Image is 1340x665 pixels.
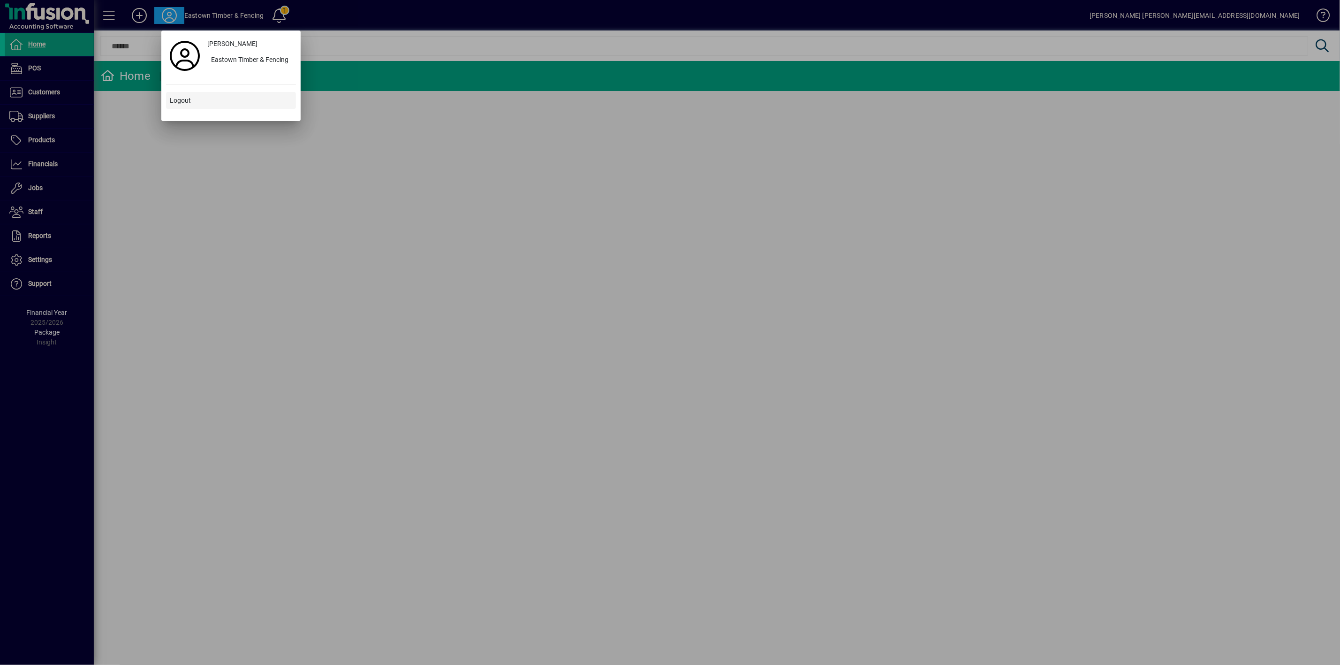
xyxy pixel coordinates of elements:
button: Logout [166,92,296,109]
span: Logout [170,96,191,106]
a: [PERSON_NAME] [204,35,296,52]
a: Profile [166,47,204,64]
span: [PERSON_NAME] [207,39,257,49]
button: Eastown Timber & Fencing [204,52,296,69]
